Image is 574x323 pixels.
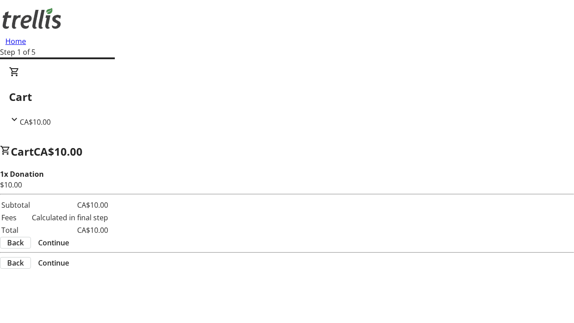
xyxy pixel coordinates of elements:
[11,144,34,159] span: Cart
[38,258,69,268] span: Continue
[38,237,69,248] span: Continue
[31,199,109,211] td: CA$10.00
[31,258,76,268] button: Continue
[1,199,30,211] td: Subtotal
[34,144,83,159] span: CA$10.00
[20,117,51,127] span: CA$10.00
[9,66,565,127] div: CartCA$10.00
[1,212,30,223] td: Fees
[7,237,24,248] span: Back
[1,224,30,236] td: Total
[9,89,565,105] h2: Cart
[31,224,109,236] td: CA$10.00
[31,212,109,223] td: Calculated in final step
[7,258,24,268] span: Back
[31,237,76,248] button: Continue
